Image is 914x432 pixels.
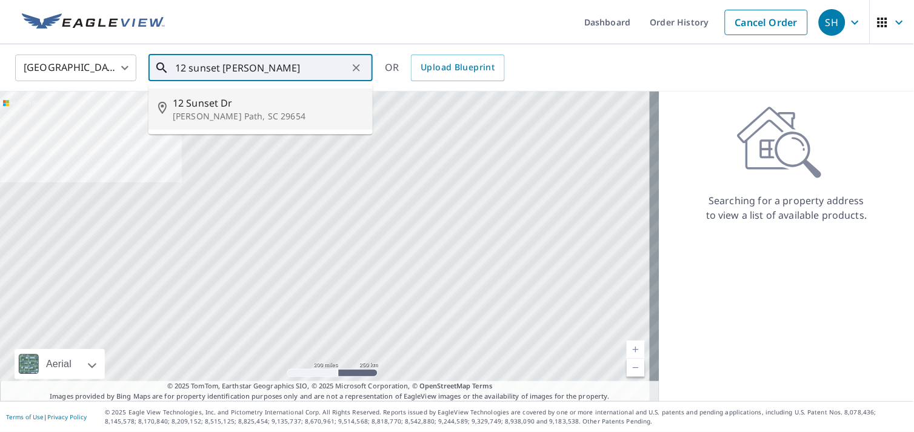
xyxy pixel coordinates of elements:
[411,55,504,81] a: Upload Blueprint
[173,110,363,122] p: [PERSON_NAME] Path, SC 29654
[47,413,87,421] a: Privacy Policy
[175,51,348,85] input: Search by address or latitude-longitude
[419,381,470,390] a: OpenStreetMap
[22,13,165,32] img: EV Logo
[421,60,495,75] span: Upload Blueprint
[819,9,846,36] div: SH
[167,381,493,391] span: © 2025 TomTom, Earthstar Geographics SIO, © 2025 Microsoft Corporation, ©
[42,349,75,379] div: Aerial
[627,359,645,377] a: Current Level 5, Zoom Out
[15,349,105,379] div: Aerial
[6,413,87,420] p: |
[105,408,908,426] p: © 2025 Eagle View Technologies, Inc. and Pictometry International Corp. All Rights Reserved. Repo...
[473,381,493,390] a: Terms
[15,51,136,85] div: [GEOGRAPHIC_DATA]
[385,55,505,81] div: OR
[725,10,808,35] a: Cancel Order
[706,193,868,222] p: Searching for a property address to view a list of available products.
[6,413,44,421] a: Terms of Use
[348,59,365,76] button: Clear
[627,341,645,359] a: Current Level 5, Zoom In
[173,96,363,110] span: 12 Sunset Dr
